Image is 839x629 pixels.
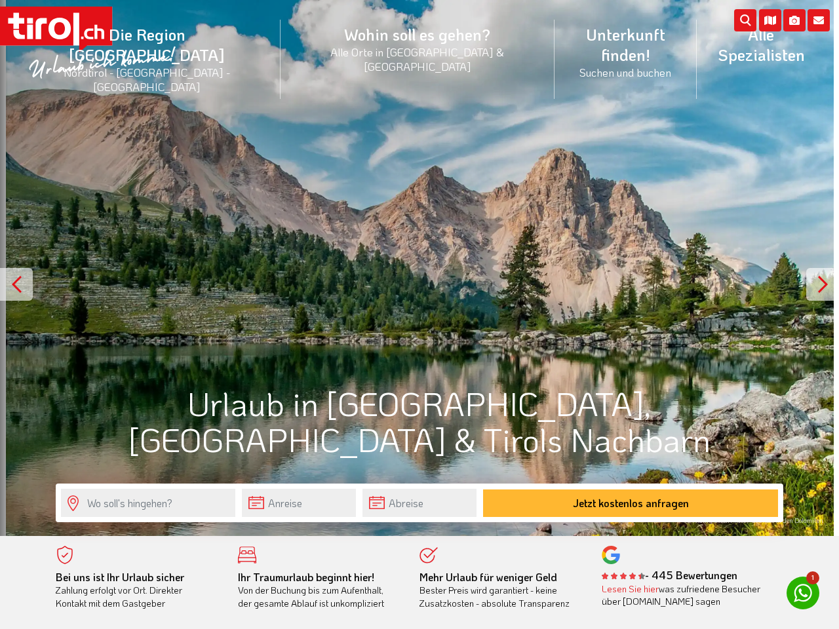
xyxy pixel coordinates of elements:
a: Wohin soll es gehen?Alle Orte in [GEOGRAPHIC_DATA] & [GEOGRAPHIC_DATA] [281,10,555,88]
div: Von der Buchung bis zum Aufenthalt, der gesamte Ablauf ist unkompliziert [238,571,400,610]
i: Fotogalerie [783,9,806,31]
input: Wo soll's hingehen? [61,489,235,517]
small: Alle Orte in [GEOGRAPHIC_DATA] & [GEOGRAPHIC_DATA] [296,45,539,73]
a: 1 [787,577,819,609]
b: Ihr Traumurlaub beginnt hier! [238,570,374,584]
small: Nordtirol - [GEOGRAPHIC_DATA] - [GEOGRAPHIC_DATA] [29,65,265,94]
input: Abreise [362,489,477,517]
a: Die Region [GEOGRAPHIC_DATA]Nordtirol - [GEOGRAPHIC_DATA] - [GEOGRAPHIC_DATA] [13,10,281,109]
b: Bei uns ist Ihr Urlaub sicher [56,570,184,584]
small: Suchen und buchen [570,65,681,79]
span: 1 [806,571,819,584]
i: Kontakt [808,9,830,31]
a: Lesen Sie hier [602,582,659,595]
a: Unterkunft finden!Suchen und buchen [555,10,697,94]
i: Karte öffnen [759,9,781,31]
div: was zufriedene Besucher über [DOMAIN_NAME] sagen [602,582,764,608]
div: Zahlung erfolgt vor Ort. Direkter Kontakt mit dem Gastgeber [56,571,218,610]
a: Alle Spezialisten [697,10,826,79]
div: Bester Preis wird garantiert - keine Zusatzkosten - absolute Transparenz [419,571,582,610]
b: Mehr Urlaub für weniger Geld [419,570,557,584]
b: - 445 Bewertungen [602,568,737,582]
input: Anreise [242,489,356,517]
button: Jetzt kostenlos anfragen [483,489,778,517]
